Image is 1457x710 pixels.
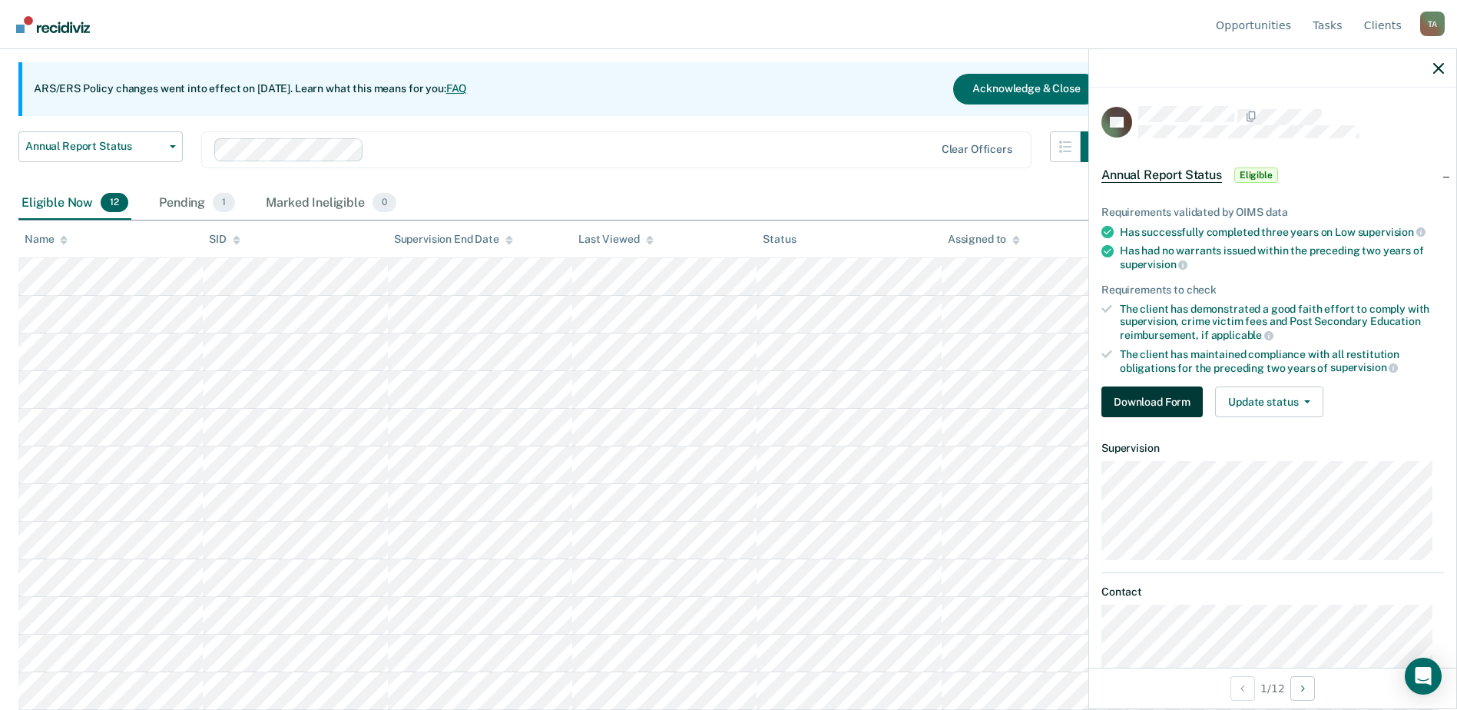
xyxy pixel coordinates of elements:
[1089,151,1456,200] div: Annual Report StatusEligible
[1089,668,1456,708] div: 1 / 12
[1101,168,1222,183] span: Annual Report Status
[18,187,131,221] div: Eligible Now
[1120,258,1187,270] span: supervision
[1420,12,1445,36] button: Profile dropdown button
[1330,361,1398,373] span: supervision
[16,16,90,33] img: Recidiviz
[209,233,240,246] div: SID
[1420,12,1445,36] div: T A
[373,193,396,213] span: 0
[1101,284,1444,297] div: Requirements to check
[1405,658,1442,695] div: Open Intercom Messenger
[446,82,468,95] a: FAQ
[1101,387,1209,417] a: Navigate to form link
[1215,387,1323,417] button: Update status
[942,143,1012,156] div: Clear officers
[1290,676,1315,701] button: Next Opportunity
[263,187,399,221] div: Marked Ineligible
[1120,303,1444,342] div: The client has demonstrated a good faith effort to comply with supervision, crime victim fees and...
[1101,206,1444,219] div: Requirements validated by OIMS data
[1211,329,1273,341] span: applicable
[1358,226,1426,238] span: supervision
[1101,442,1444,455] dt: Supervision
[156,187,238,221] div: Pending
[394,233,513,246] div: Supervision End Date
[25,140,164,153] span: Annual Report Status
[1120,225,1444,239] div: Has successfully completed three years on Low
[18,35,1073,50] p: Supervision clients may be eligible for Annual Report Status if they meet certain criteria. The o...
[1120,348,1444,374] div: The client has maintained compliance with all restitution obligations for the preceding two years of
[1101,387,1203,417] button: Download Form
[1120,244,1444,270] div: Has had no warrants issued within the preceding two years of
[1230,676,1255,701] button: Previous Opportunity
[101,193,128,213] span: 12
[953,74,1099,105] button: Acknowledge & Close
[213,193,235,213] span: 1
[578,233,653,246] div: Last Viewed
[1101,586,1444,599] dt: Contact
[1234,168,1278,183] span: Eligible
[717,35,742,50] a: here
[34,81,467,97] p: ARS/ERS Policy changes went into effect on [DATE]. Learn what this means for you:
[25,233,68,246] div: Name
[763,233,796,246] div: Status
[948,233,1020,246] div: Assigned to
